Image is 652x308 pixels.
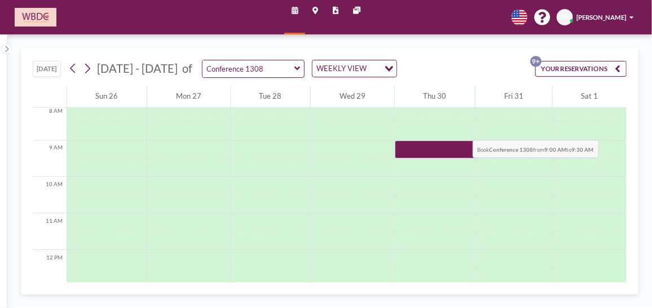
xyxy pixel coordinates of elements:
div: Search for option [312,60,397,77]
span: WEEKLY VIEW [315,63,368,74]
b: Conference 1308 [490,146,534,153]
span: SH [561,13,569,21]
button: [DATE] [33,61,61,77]
b: 9:30 AM [572,146,594,153]
span: [PERSON_NAME] [576,14,626,21]
div: Fri 31 [475,85,552,108]
div: 8 AM [33,104,67,140]
div: Sat 1 [553,85,627,108]
div: 12 PM [33,250,67,287]
div: Sun 26 [67,85,147,108]
input: Search for option [369,63,378,74]
div: Wed 29 [311,85,394,108]
button: YOUR RESERVATIONS9+ [535,61,627,77]
div: Thu 30 [395,85,475,108]
span: [DATE] - [DATE] [97,61,178,75]
input: Conference 1308 [202,60,294,77]
img: organization-logo [15,8,56,26]
div: 11 AM [33,213,67,250]
b: 9:00 AM [545,146,567,153]
span: of [182,61,192,76]
span: Book from to [473,140,599,159]
div: 9 AM [33,140,67,177]
div: Mon 27 [147,85,230,108]
div: 10 AM [33,177,67,213]
div: Tue 28 [231,85,311,108]
p: 9+ [530,56,541,67]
